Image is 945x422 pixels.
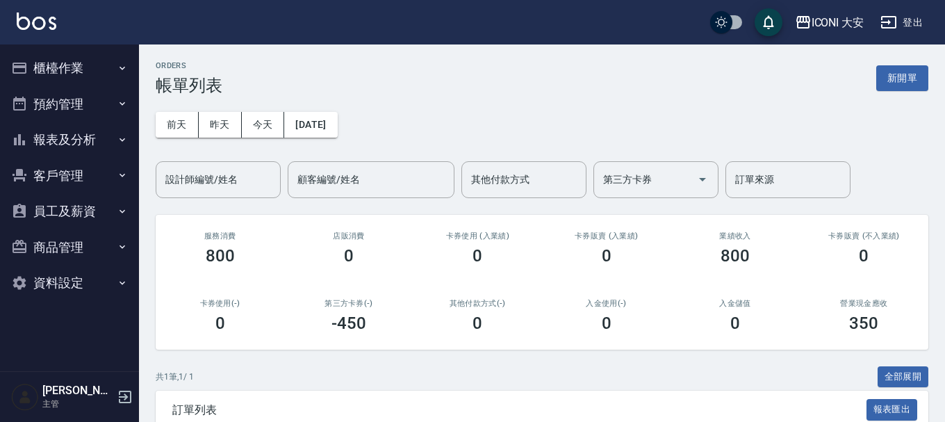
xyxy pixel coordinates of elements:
h2: ORDERS [156,61,222,70]
button: Open [691,168,714,190]
button: 前天 [156,112,199,138]
h2: 業績收入 [687,232,782,241]
h3: 服務消費 [172,232,268,241]
button: 商品管理 [6,229,133,266]
h3: 0 [730,314,740,333]
button: save [755,8,782,36]
button: 今天 [242,112,285,138]
span: 訂單列表 [172,403,866,417]
h2: 卡券販賣 (不入業績) [816,232,912,241]
button: 客戶管理 [6,158,133,194]
p: 共 1 筆, 1 / 1 [156,371,194,383]
a: 新開單 [876,71,928,84]
button: 預約管理 [6,86,133,122]
h2: 卡券使用(-) [172,299,268,308]
button: 登出 [875,10,928,35]
img: Person [11,383,39,411]
button: 資料設定 [6,265,133,301]
h2: 營業現金應收 [816,299,912,308]
h2: 入金使用(-) [559,299,654,308]
h3: 0 [602,314,611,333]
button: 昨天 [199,112,242,138]
h2: 入金儲值 [687,299,782,308]
h3: 350 [849,314,878,333]
button: 全部展開 [878,366,929,388]
h2: 卡券販賣 (入業績) [559,232,654,241]
p: 主管 [42,398,113,410]
button: 員工及薪資 [6,193,133,229]
h2: 卡券使用 (入業績) [430,232,525,241]
h5: [PERSON_NAME] [42,384,113,398]
button: 櫃檯作業 [6,50,133,86]
h3: -450 [331,314,366,333]
h3: 800 [206,246,235,266]
h3: 0 [344,246,354,266]
a: 報表匯出 [866,403,918,416]
h3: 800 [721,246,750,266]
button: [DATE] [284,112,337,138]
h2: 第三方卡券(-) [301,299,396,308]
button: 新開單 [876,65,928,91]
h3: 0 [215,314,225,333]
h3: 0 [602,246,611,266]
button: ICONI 大安 [789,8,870,37]
h2: 店販消費 [301,232,396,241]
h3: 0 [859,246,869,266]
img: Logo [17,13,56,30]
h3: 0 [472,314,482,333]
button: 報表及分析 [6,122,133,158]
button: 報表匯出 [866,399,918,421]
h2: 其他付款方式(-) [430,299,525,308]
h3: 0 [472,246,482,266]
h3: 帳單列表 [156,76,222,95]
div: ICONI 大安 [812,14,864,31]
